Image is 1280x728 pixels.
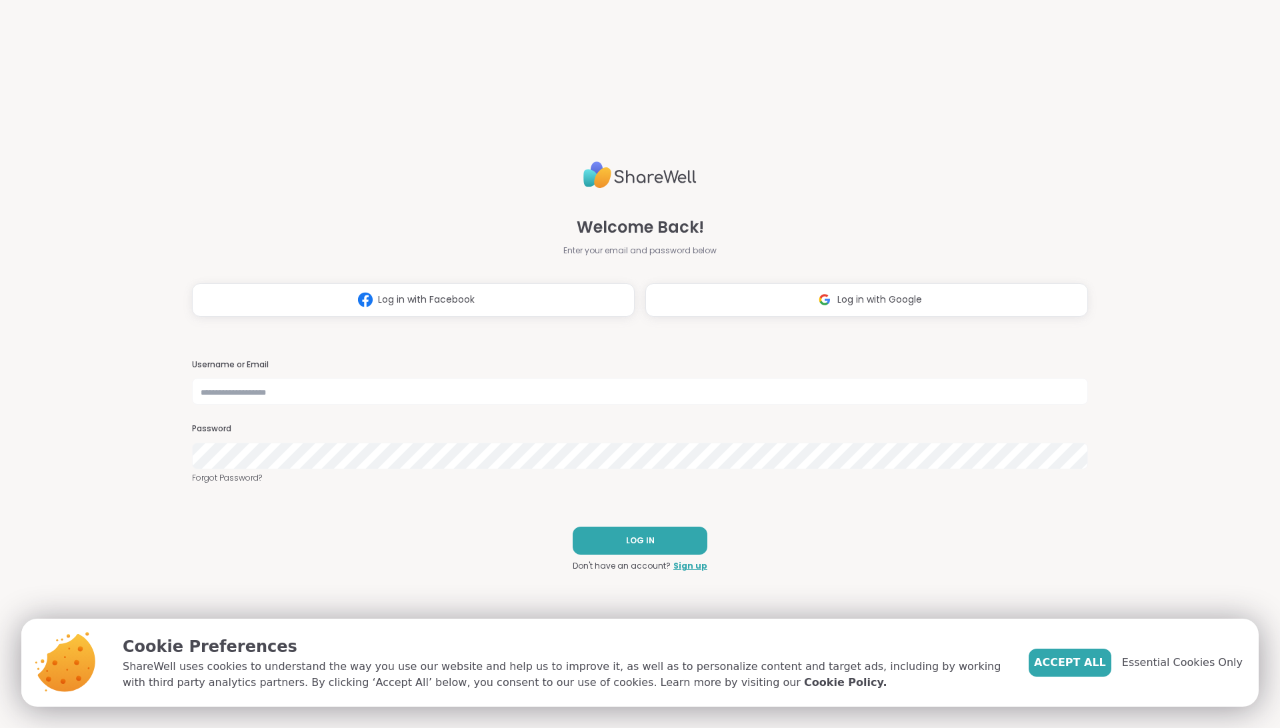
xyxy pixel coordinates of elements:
[1029,649,1111,677] button: Accept All
[573,560,671,572] span: Don't have an account?
[645,283,1088,317] button: Log in with Google
[563,245,717,257] span: Enter your email and password below
[192,423,1088,435] h3: Password
[626,535,655,547] span: LOG IN
[192,359,1088,371] h3: Username or Email
[192,283,635,317] button: Log in with Facebook
[573,527,707,555] button: LOG IN
[353,287,378,312] img: ShareWell Logomark
[837,293,922,307] span: Log in with Google
[123,635,1007,659] p: Cookie Preferences
[673,560,707,572] a: Sign up
[192,472,1088,484] a: Forgot Password?
[1122,655,1243,671] span: Essential Cookies Only
[583,156,697,194] img: ShareWell Logo
[577,215,704,239] span: Welcome Back!
[812,287,837,312] img: ShareWell Logomark
[123,659,1007,691] p: ShareWell uses cookies to understand the way you use our website and help us to improve it, as we...
[378,293,475,307] span: Log in with Facebook
[1034,655,1106,671] span: Accept All
[804,675,887,691] a: Cookie Policy.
